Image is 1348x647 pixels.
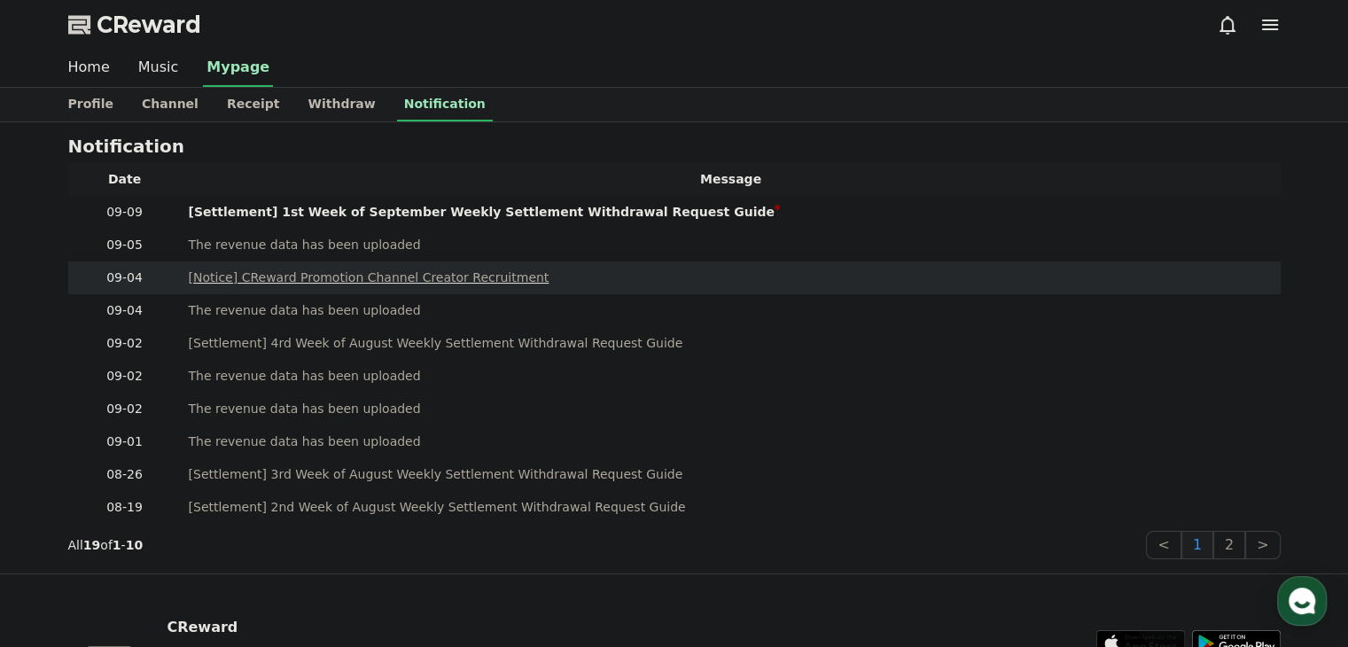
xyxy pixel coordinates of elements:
a: [Settlement] 4rd Week of August Weekly Settlement Withdrawal Request Guide [189,334,1274,353]
a: The revenue data has been uploaded [189,367,1274,386]
h4: Notification [68,136,184,156]
strong: 19 [83,538,100,552]
p: 09-02 [75,367,175,386]
button: > [1245,531,1280,559]
strong: 1 [113,538,121,552]
a: The revenue data has been uploaded [189,236,1274,254]
a: [Settlement] 2nd Week of August Weekly Settlement Withdrawal Request Guide [189,498,1274,517]
a: Music [124,50,193,87]
p: 09-02 [75,334,175,353]
a: [Notice] CReward Promotion Channel Creator Recruitment [189,269,1274,287]
span: Settings [262,526,306,541]
div: [Settlement] 1st Week of September Weekly Settlement Withdrawal Request Guide [189,203,775,222]
p: 09-09 [75,203,175,222]
p: 09-01 [75,433,175,451]
p: 08-19 [75,498,175,517]
p: 09-04 [75,301,175,320]
a: The revenue data has been uploaded [189,433,1274,451]
a: Channel [128,88,213,121]
span: Home [45,526,76,541]
span: CReward [97,11,201,39]
p: 09-02 [75,400,175,418]
a: Notification [397,88,493,121]
a: Mypage [203,50,273,87]
th: Date [68,163,182,196]
a: CReward [68,11,201,39]
a: Settings [229,500,340,544]
p: CReward [167,617,464,638]
p: 09-05 [75,236,175,254]
a: Withdraw [293,88,389,121]
strong: 10 [126,538,143,552]
button: 2 [1213,531,1245,559]
button: < [1146,531,1180,559]
p: All of - [68,536,144,554]
a: [Settlement] 3rd Week of August Weekly Settlement Withdrawal Request Guide [189,465,1274,484]
button: 1 [1181,531,1213,559]
a: The revenue data has been uploaded [189,301,1274,320]
p: 08-26 [75,465,175,484]
th: Message [182,163,1281,196]
span: Messages [147,527,199,542]
a: [Settlement] 1st Week of September Weekly Settlement Withdrawal Request Guide [189,203,1274,222]
p: 09-04 [75,269,175,287]
a: Home [5,500,117,544]
a: Receipt [213,88,294,121]
a: Profile [54,88,128,121]
a: Messages [117,500,229,544]
a: The revenue data has been uploaded [189,400,1274,418]
a: Home [54,50,124,87]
